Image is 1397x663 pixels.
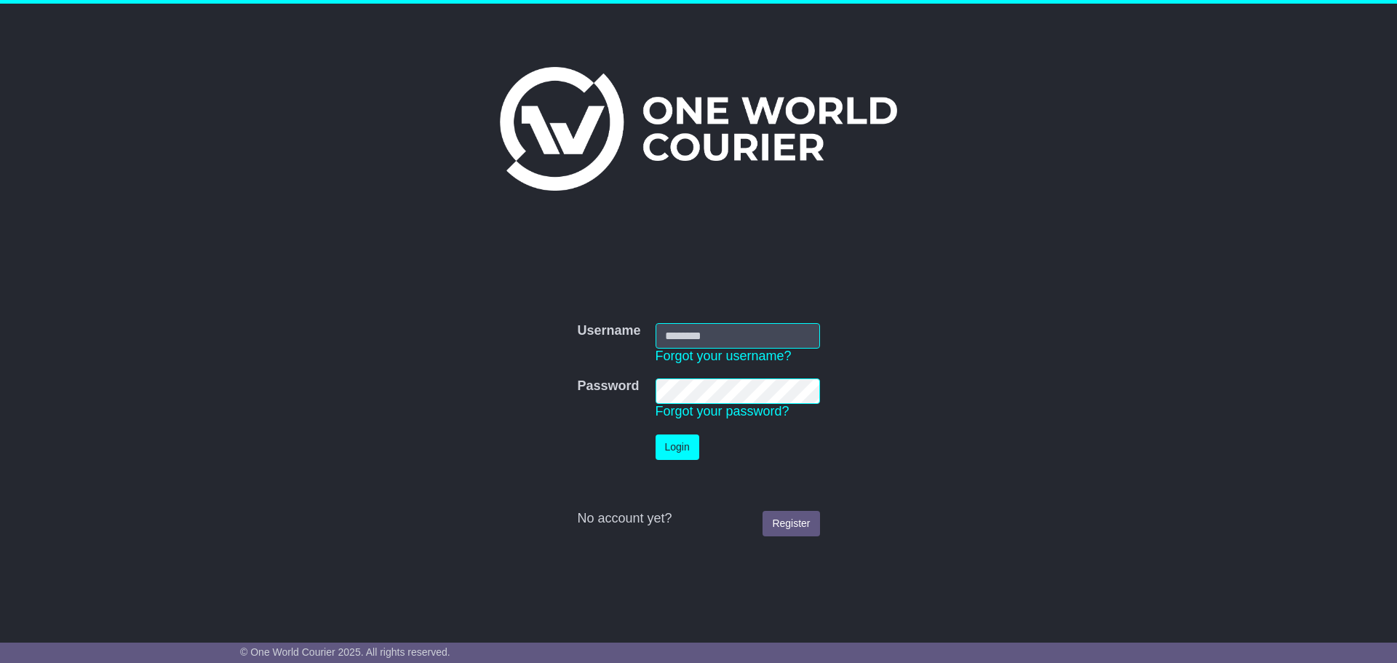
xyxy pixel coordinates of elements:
button: Login [656,434,699,460]
label: Password [577,378,639,394]
span: © One World Courier 2025. All rights reserved. [240,646,450,658]
a: Forgot your password? [656,404,789,418]
img: One World [500,67,897,191]
div: No account yet? [577,511,819,527]
a: Register [763,511,819,536]
label: Username [577,323,640,339]
a: Forgot your username? [656,349,792,363]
